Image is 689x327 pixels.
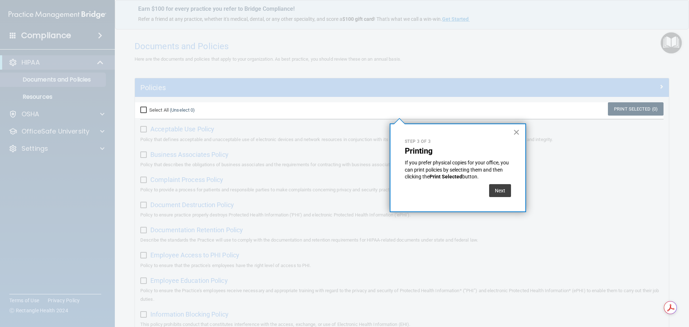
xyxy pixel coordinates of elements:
button: Next [489,184,511,197]
a: Print Selected (0) [608,102,664,116]
strong: Print Selected [430,174,462,179]
span: button. [462,174,479,179]
span: Select All [149,107,169,113]
strong: Printing [405,146,433,155]
p: Step 3 of 3 [405,139,511,145]
button: Close [513,126,520,138]
a: (Unselect 0) [170,107,195,113]
span: If you prefer physical copies for your office, you can print policies by selecting them and then ... [405,160,510,179]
